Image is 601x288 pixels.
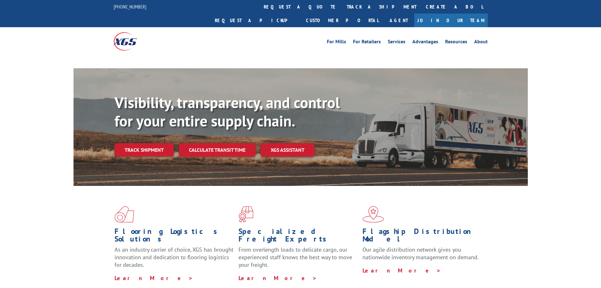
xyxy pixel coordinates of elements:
[445,39,467,46] a: Resources
[362,246,479,261] span: Our agile distribution network gives you nationwide inventory management on demand.
[115,143,174,156] a: Track shipment
[362,267,441,274] a: Learn More >
[414,14,488,27] a: Join Our Team
[261,143,315,157] a: XGS ASSISTANT
[115,93,340,131] b: Visibility, transparency, and control for your entire supply chain.
[362,206,384,223] img: xgs-icon-flagship-distribution-model-red
[327,39,346,46] a: For Mills
[362,228,482,246] h1: Flagship Distribution Model
[388,39,405,46] a: Services
[353,39,381,46] a: For Retailers
[210,14,301,27] a: Request a pickup
[239,246,358,274] p: From overlength loads to delicate cargo, our experienced staff knows the best way to move your fr...
[412,39,438,46] a: Advantages
[239,274,317,282] a: Learn More >
[383,14,414,27] a: Agent
[179,143,256,157] a: Calculate transit time
[115,228,234,246] h1: Flooring Logistics Solutions
[239,206,253,223] img: xgs-icon-focused-on-flooring-red
[115,274,193,282] a: Learn More >
[115,206,134,223] img: xgs-icon-total-supply-chain-intelligence-red
[239,228,358,246] h1: Specialized Freight Experts
[301,14,383,27] a: Customer Portal
[114,3,146,10] a: [PHONE_NUMBER]
[474,39,488,46] a: About
[115,246,233,268] span: As an industry carrier of choice, XGS has brought innovation and dedication to flooring logistics...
